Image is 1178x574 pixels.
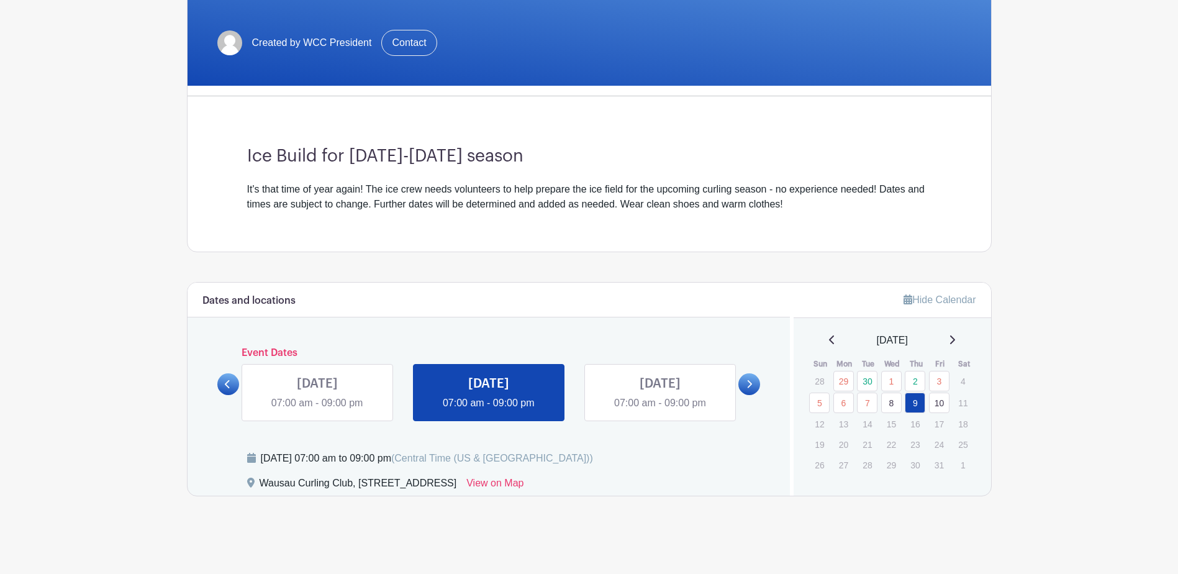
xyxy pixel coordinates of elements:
p: 15 [881,414,902,434]
a: 10 [929,393,949,413]
p: 23 [905,435,925,454]
a: 9 [905,393,925,413]
a: 30 [857,371,877,391]
a: Hide Calendar [904,294,976,305]
p: 18 [953,414,973,434]
p: 4 [953,371,973,391]
p: 29 [881,455,902,475]
a: Contact [381,30,437,56]
p: 22 [881,435,902,454]
p: 14 [857,414,877,434]
p: 25 [953,435,973,454]
a: 8 [881,393,902,413]
h3: Ice Build for [DATE]-[DATE] season [247,146,931,167]
a: View on Map [466,476,523,496]
span: (Central Time (US & [GEOGRAPHIC_DATA])) [391,453,593,463]
p: 12 [809,414,830,434]
p: 13 [833,414,854,434]
p: 21 [857,435,877,454]
a: 6 [833,393,854,413]
p: 26 [809,455,830,475]
p: 24 [929,435,949,454]
a: 2 [905,371,925,391]
p: 1 [953,455,973,475]
a: 1 [881,371,902,391]
p: 16 [905,414,925,434]
a: 3 [929,371,949,391]
p: 11 [953,393,973,412]
p: 27 [833,455,854,475]
div: Wausau Curling Club, [STREET_ADDRESS] [260,476,457,496]
h6: Event Dates [239,347,739,359]
span: Created by WCC President [252,35,372,50]
th: Tue [856,358,881,370]
a: 29 [833,371,854,391]
a: 7 [857,393,877,413]
p: 31 [929,455,949,475]
div: It's that time of year again! The ice crew needs volunteers to help prepare the ice field for the... [247,182,931,212]
p: 20 [833,435,854,454]
p: 19 [809,435,830,454]
th: Fri [928,358,953,370]
p: 30 [905,455,925,475]
th: Wed [881,358,905,370]
th: Sun [809,358,833,370]
p: 28 [809,371,830,391]
th: Thu [904,358,928,370]
img: default-ce2991bfa6775e67f084385cd625a349d9dcbb7a52a09fb2fda1e96e2d18dcdb.png [217,30,242,55]
th: Mon [833,358,857,370]
span: [DATE] [877,333,908,348]
div: [DATE] 07:00 am to 09:00 pm [261,451,593,466]
p: 17 [929,414,949,434]
th: Sat [952,358,976,370]
h6: Dates and locations [202,295,296,307]
p: 28 [857,455,877,475]
a: 5 [809,393,830,413]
